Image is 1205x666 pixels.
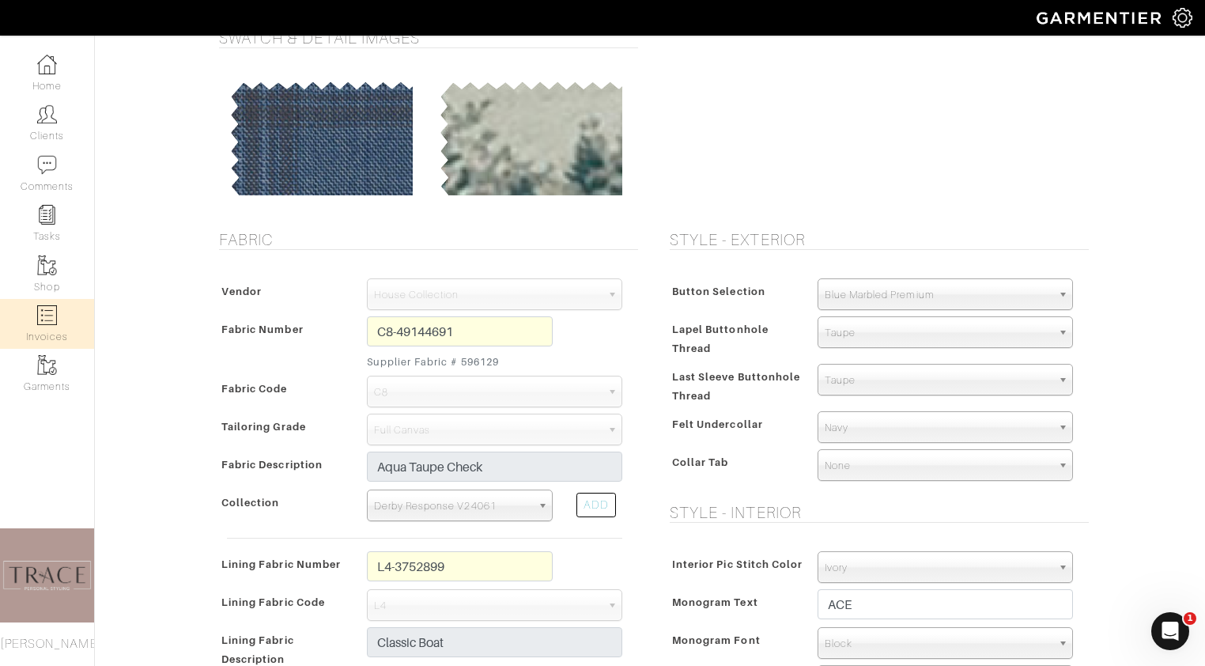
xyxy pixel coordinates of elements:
span: Lapel Buttonhole Thread [672,318,769,360]
img: garments-icon-b7da505a4dc4fd61783c78ac3ca0ef83fa9d6f193b1c9dc38574b1d14d53ca28.png [37,355,57,375]
span: Ivory [825,552,1052,584]
img: dashboard-icon-dbcd8f5a0b271acd01030246c82b418ddd0df26cd7fceb0bd07c9910d44c42f6.png [37,55,57,74]
span: Fabric Code [221,377,288,400]
span: Lining Fabric Code [221,591,325,614]
span: Navy [825,412,1052,444]
span: Collection [221,491,280,514]
span: Taupe [825,317,1052,349]
span: Fabric Number [221,318,304,341]
span: Monogram Text [672,591,758,614]
img: orders-icon-0abe47150d42831381b5fb84f609e132dff9fe21cb692f30cb5eec754e2cba89.png [37,305,57,325]
span: Blue Marbled Premium [825,279,1052,311]
h5: Style - Interior [670,503,1089,522]
span: Derby Response V24061 [374,490,531,522]
img: comment-icon-a0a6a9ef722e966f86d9cbdc48e553b5cf19dbc54f86b18d962a5391bc8f6eb6.png [37,155,57,175]
span: C8 [374,377,601,408]
span: Lining Fabric Number [221,553,341,576]
h5: Swatch & Detail Images [219,28,638,47]
span: Button Selection [672,280,765,303]
img: gear-icon-white-bd11855cb880d31180b6d7d6211b90ccbf57a29d726f0c71d8c61bd08dd39cc2.png [1173,8,1192,28]
img: garmentier-logo-header-white-b43fb05a5012e4ada735d5af1a66efaba907eab6374d6393d1fbf88cb4ef424d.png [1029,4,1173,32]
span: Vendor [221,280,262,303]
h5: Style - Exterior [670,230,1089,249]
span: Monogram Font [672,629,761,652]
span: Interior Pic Stitch Color [672,553,803,576]
small: Supplier Fabric # 596129 [367,354,553,369]
span: None [825,450,1052,482]
img: clients-icon-6bae9207a08558b7cb47a8932f037763ab4055f8c8b6bfacd5dc20c3e0201464.png [37,104,57,124]
span: L4 [374,590,601,622]
iframe: Intercom live chat [1151,612,1189,650]
span: House Collection [374,279,601,311]
span: Last Sleeve Buttonhole Thread [672,365,800,407]
span: Felt Undercollar [672,413,763,436]
img: garments-icon-b7da505a4dc4fd61783c78ac3ca0ef83fa9d6f193b1c9dc38574b1d14d53ca28.png [37,255,57,275]
span: Full Canvas [374,414,601,446]
span: Fabric Description [221,453,323,476]
span: Tailoring Grade [221,415,306,438]
h5: Fabric [219,230,638,249]
span: 1 [1184,612,1196,625]
span: Collar Tab [672,451,729,474]
span: Block [825,628,1052,660]
img: reminder-icon-8004d30b9f0a5d33ae49ab947aed9ed385cf756f9e5892f1edd6e32f2345188e.png [37,205,57,225]
span: Taupe [825,365,1052,396]
div: ADD [576,493,616,517]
